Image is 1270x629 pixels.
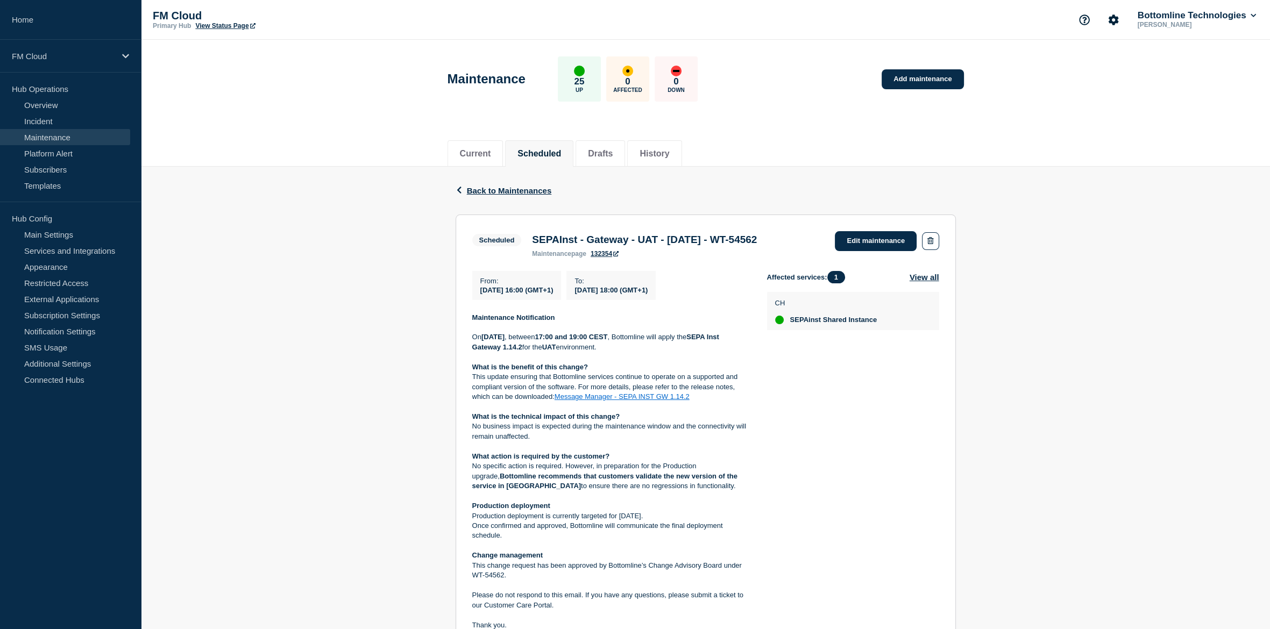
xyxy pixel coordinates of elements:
h1: Maintenance [448,72,526,87]
p: Production deployment is currently targeted for [DATE]. [472,511,750,521]
button: View all [910,271,939,283]
p: From : [480,277,554,285]
strong: 17:00 and 19:00 CEST [535,333,607,341]
div: up [574,66,585,76]
span: [DATE] 18:00 (GMT+1) [574,286,648,294]
strong: Maintenance Notification [472,313,555,321]
span: Back to Maintenances [467,186,552,195]
a: Message Manager - SEPA INST GW 1.14.2 [555,392,690,401]
p: No business impact is expected during the maintenance window and the connectivity will remain una... [472,421,750,441]
button: Drafts [588,149,613,159]
strong: Bottomline recommends that customers validate the new version of the service in [GEOGRAPHIC_DATA] [472,472,740,490]
button: Support [1073,9,1096,31]
strong: [DATE] [481,333,505,341]
strong: Change management [472,551,543,559]
p: Once confirmed and approved, Bottomline will communicate the final deployment schedule. [472,521,750,541]
p: CH [775,299,877,307]
p: Down [668,87,685,93]
span: SEPAinst Shared Instance [790,316,877,324]
span: Affected services: [767,271,850,283]
p: [PERSON_NAME] [1136,21,1247,28]
span: Scheduled [472,234,522,246]
p: 0 [625,76,630,87]
p: To : [574,277,648,285]
button: Current [460,149,491,159]
div: down [671,66,682,76]
button: History [640,149,669,159]
p: page [532,250,586,258]
strong: Production deployment [472,502,550,510]
p: Up [576,87,583,93]
div: affected [622,66,633,76]
p: Affected [613,87,642,93]
strong: SEPA Inst Gateway 1.14.2 [472,333,721,351]
span: maintenance [532,250,571,258]
p: On , between , Bottomline will apply the for the environment. [472,332,750,352]
div: up [775,316,784,324]
a: Edit maintenance [835,231,917,251]
p: No specific action is required. However, in preparation for the Production upgrade, to ensure the... [472,461,750,491]
span: 1 [827,271,845,283]
p: Primary Hub [153,22,191,30]
button: Scheduled [517,149,561,159]
p: FM Cloud [153,10,368,22]
h3: SEPAInst - Gateway - UAT - [DATE] - WT-54562 [532,234,757,246]
strong: What action is required by the customer? [472,452,610,460]
p: 0 [673,76,678,87]
button: Account settings [1102,9,1125,31]
button: Back to Maintenances [456,186,552,195]
strong: What is the technical impact of this change? [472,412,620,420]
a: View Status Page [195,22,255,30]
a: Add maintenance [882,69,963,89]
p: This update ensuring that Bottomline services continue to operate on a supported and compliant ve... [472,372,750,402]
strong: What is the benefit of this change? [472,363,588,371]
p: FM Cloud [12,52,115,61]
span: [DATE] 16:00 (GMT+1) [480,286,554,294]
p: This change request has been approved by Bottomline’s Change Advisory Board under WT-54562. [472,561,750,581]
a: 132354 [591,250,619,258]
strong: UAT [542,343,556,351]
p: 25 [574,76,584,87]
button: Bottomline Technologies [1136,10,1258,21]
p: Please do not respond to this email. If you have any questions, please submit a ticket to our Cus... [472,590,750,610]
